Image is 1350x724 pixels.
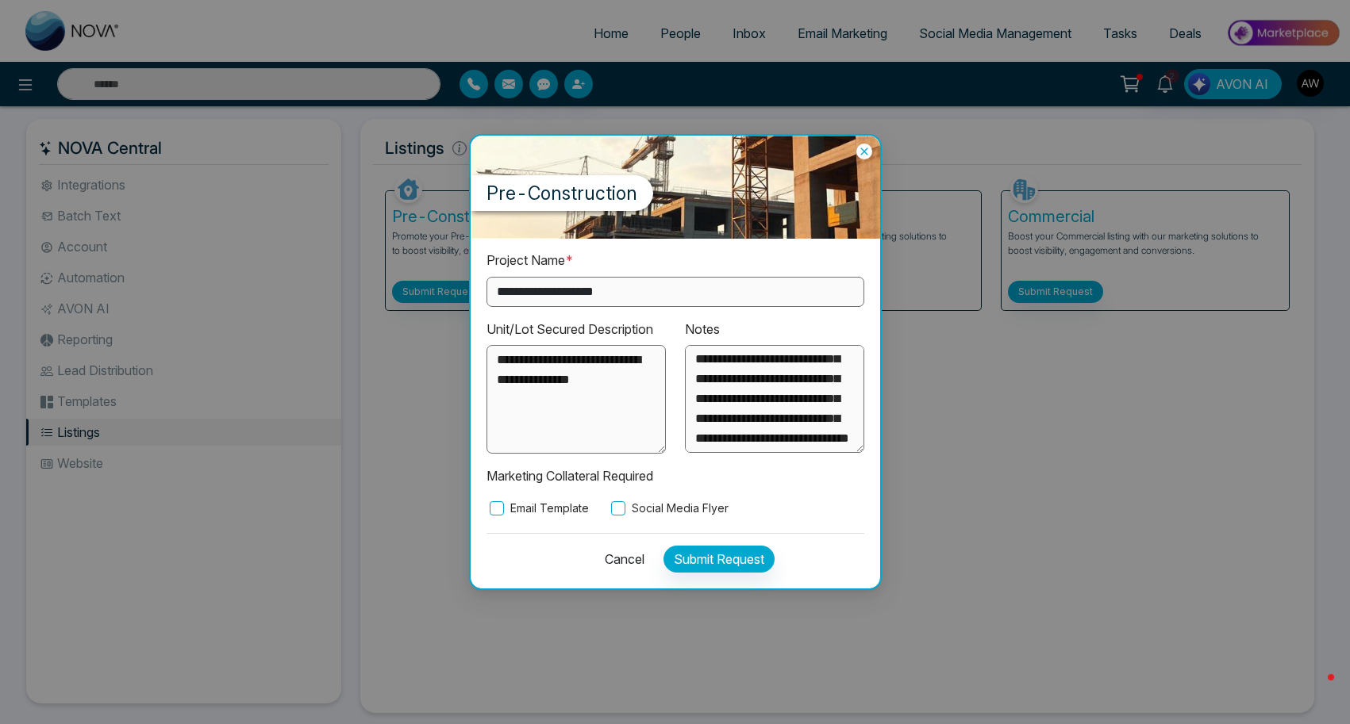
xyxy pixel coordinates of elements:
[487,251,574,270] label: Project Name
[471,175,653,211] label: Pre-Construction
[490,501,504,515] input: Email Template
[1296,670,1334,708] iframe: Intercom live chat
[487,320,653,339] label: Unit/Lot Secured Description
[663,546,775,573] button: Submit Request
[685,320,720,339] label: Notes
[487,500,589,517] label: Email Template
[595,546,644,573] button: Cancel
[608,500,729,517] label: Social Media Flyer
[611,501,625,515] input: Social Media Flyer
[487,466,864,486] p: Marketing Collateral Required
